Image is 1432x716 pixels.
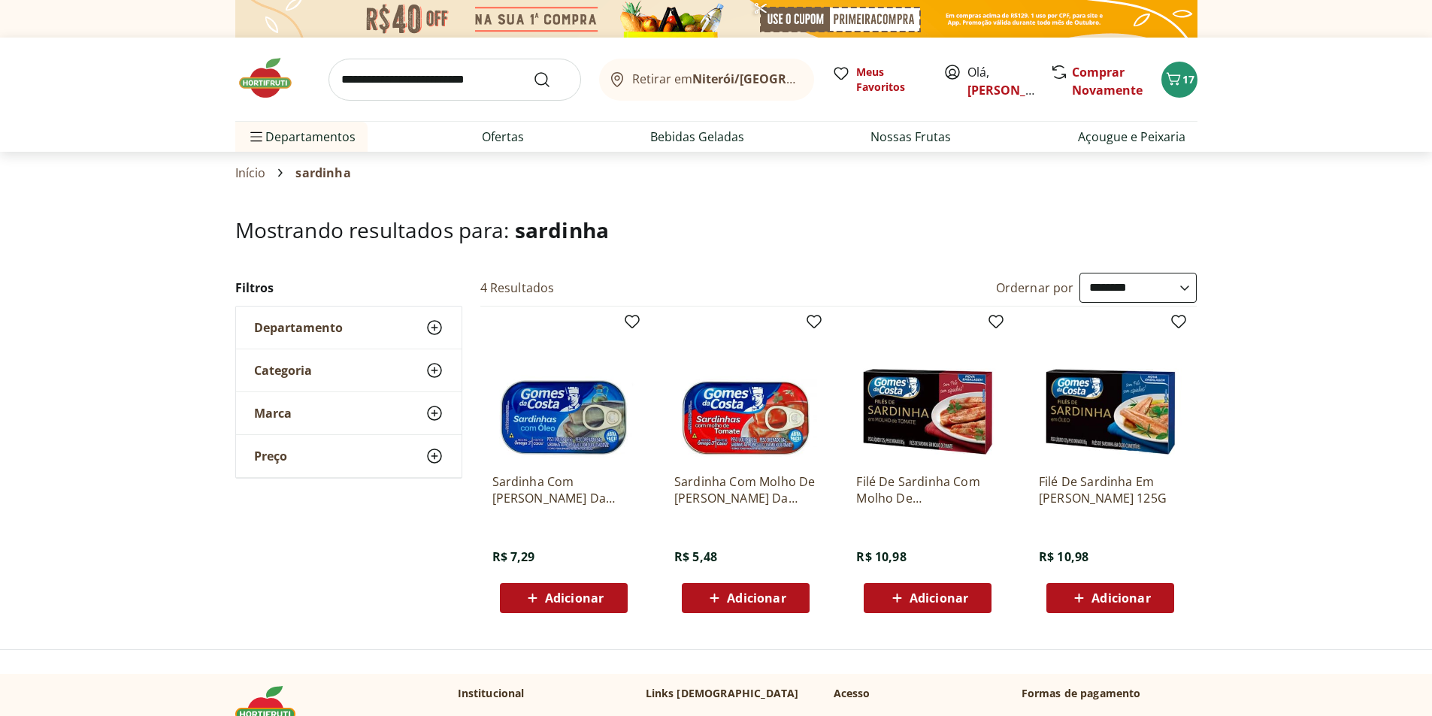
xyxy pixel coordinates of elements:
h2: Filtros [235,273,462,303]
a: Filé De Sardinha Com Molho De [PERSON_NAME] Da Costa 125G [856,473,999,506]
p: Formas de pagamento [1022,686,1197,701]
span: Adicionar [545,592,604,604]
label: Ordernar por [996,279,1074,296]
a: Sardinha Com [PERSON_NAME] Da Costa Lata 84G [492,473,635,506]
span: sardinha [295,166,350,180]
button: Retirar emNiterói/[GEOGRAPHIC_DATA] [599,59,814,101]
button: Categoria [236,349,462,391]
button: Carrinho [1161,62,1197,98]
span: Departamento [254,320,343,335]
a: Bebidas Geladas [650,128,744,146]
h1: Mostrando resultados para: [235,218,1197,242]
h2: 4 Resultados [480,279,555,296]
button: Adicionar [864,583,992,613]
a: Início [235,166,266,180]
img: Sardinha Com Molho De Tomate Gomes Da Costa Lata 84G [674,319,817,461]
p: Links [DEMOGRAPHIC_DATA] [646,686,799,701]
button: Departamento [236,307,462,349]
span: sardinha [515,216,609,244]
span: Retirar em [632,72,798,86]
a: Açougue e Peixaria [1078,128,1185,146]
span: Departamentos [247,119,356,155]
a: Comprar Novamente [1072,64,1143,98]
a: Meus Favoritos [832,65,925,95]
span: Marca [254,406,292,421]
span: Preço [254,449,287,464]
img: Hortifruti [235,56,310,101]
span: Olá, [967,63,1034,99]
img: Filé De Sardinha Em Óleo Gomes Da Costa 125G [1039,319,1182,461]
a: Nossas Frutas [870,128,951,146]
button: Adicionar [1046,583,1174,613]
button: Marca [236,392,462,434]
a: Filé De Sardinha Em [PERSON_NAME] 125G [1039,473,1182,506]
img: Filé De Sardinha Com Molho De Tomate Gomes Da Costa 125G [856,319,999,461]
span: Meus Favoritos [856,65,925,95]
input: search [328,59,581,101]
button: Submit Search [533,71,569,89]
b: Niterói/[GEOGRAPHIC_DATA] [692,71,864,87]
button: Menu [247,119,265,155]
span: Categoria [254,363,312,378]
span: Adicionar [910,592,968,604]
span: 17 [1182,72,1194,86]
a: Sardinha Com Molho De [PERSON_NAME] Da Costa Lata 84G [674,473,817,506]
span: R$ 10,98 [1039,548,1088,565]
button: Adicionar [682,583,810,613]
span: R$ 5,48 [674,548,717,565]
span: Adicionar [1091,592,1150,604]
span: R$ 7,29 [492,548,535,565]
button: Adicionar [500,583,628,613]
a: Ofertas [482,128,524,146]
span: Adicionar [727,592,786,604]
img: Sardinha Com Óleo Gomes Da Costa Lata 84G [492,319,635,461]
span: R$ 10,98 [856,548,906,565]
button: Preço [236,435,462,477]
p: Acesso [834,686,870,701]
a: [PERSON_NAME] [967,82,1065,98]
p: Institucional [458,686,525,701]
